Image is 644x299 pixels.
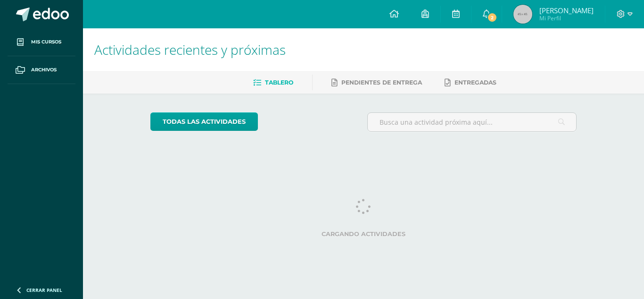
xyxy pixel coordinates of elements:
span: Tablero [265,79,293,86]
span: Actividades recientes y próximas [94,41,286,59]
span: Mis cursos [31,38,61,46]
span: 2 [487,12,497,23]
a: Mis cursos [8,28,75,56]
span: Archivos [31,66,57,74]
input: Busca una actividad próxima aquí... [368,113,577,131]
span: Mi Perfil [539,14,594,22]
span: Pendientes de entrega [341,79,422,86]
img: 45x45 [513,5,532,24]
span: Entregadas [454,79,496,86]
span: Cerrar panel [26,287,62,293]
a: Entregadas [445,75,496,90]
label: Cargando actividades [150,231,577,238]
a: Archivos [8,56,75,84]
span: [PERSON_NAME] [539,6,594,15]
a: todas las Actividades [150,112,258,131]
a: Tablero [253,75,293,90]
a: Pendientes de entrega [331,75,422,90]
